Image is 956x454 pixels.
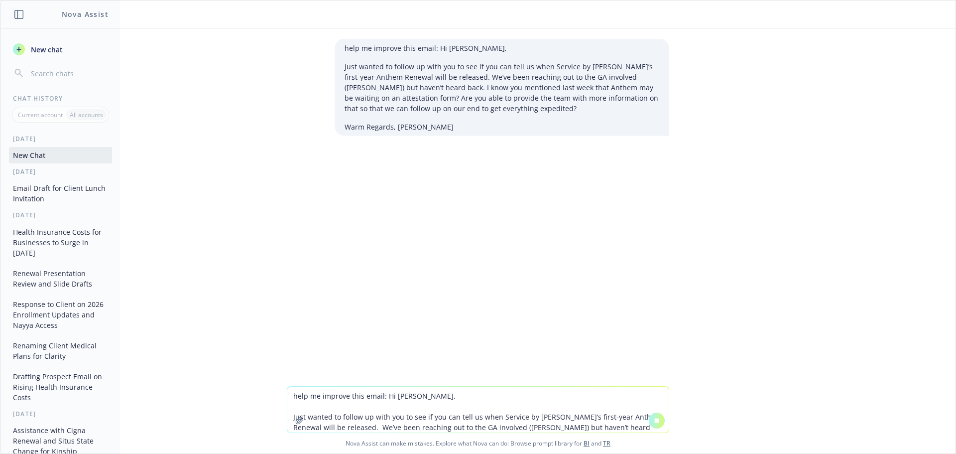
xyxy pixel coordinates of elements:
[29,66,108,80] input: Search chats
[9,265,112,292] button: Renewal Presentation Review and Slide Drafts
[584,439,590,448] a: BI
[9,180,112,207] button: Email Draft for Client Lunch Invitation
[4,433,952,454] span: Nova Assist can make mistakes. Explore what Nova can do: Browse prompt library for and
[1,135,120,143] div: [DATE]
[345,43,659,53] p: help me improve this email: Hi [PERSON_NAME],
[1,211,120,219] div: [DATE]
[18,111,63,119] p: Current account
[9,296,112,333] button: Response to Client on 2026 Enrollment Updates and Nayya Access
[1,410,120,418] div: [DATE]
[1,167,120,176] div: [DATE]
[1,94,120,103] div: Chat History
[9,40,112,58] button: New chat
[9,368,112,406] button: Drafting Prospect Email on Rising Health Insurance Costs
[345,61,659,114] p: Just wanted to follow up with you to see if you can tell us when Service by [PERSON_NAME]’s first...
[9,337,112,364] button: Renaming Client Medical Plans for Clarity
[70,111,103,119] p: All accounts
[9,147,112,163] button: New Chat
[29,44,63,55] span: New chat
[62,9,109,19] h1: Nova Assist
[603,439,610,448] a: TR
[345,122,659,132] p: Warm Regards, [PERSON_NAME]
[9,224,112,261] button: Health Insurance Costs for Businesses to Surge in [DATE]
